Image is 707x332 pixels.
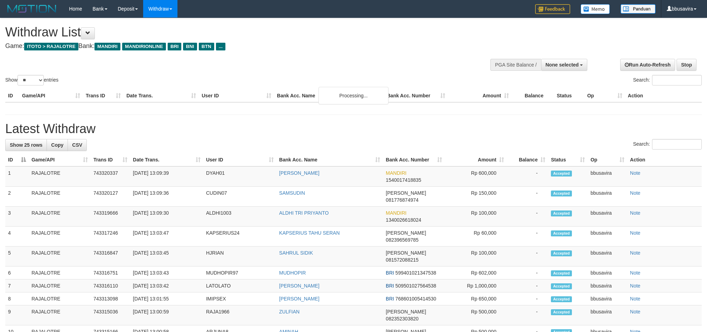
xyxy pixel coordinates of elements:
[445,153,507,166] th: Amount: activate to sort column ascending
[203,207,276,227] td: ALDHI1003
[630,309,640,314] a: Note
[386,237,418,243] span: Copy 082396569785 to clipboard
[203,279,276,292] td: LATOLATO
[630,230,640,236] a: Note
[386,309,426,314] span: [PERSON_NAME]
[507,305,548,325] td: -
[47,139,68,151] a: Copy
[5,292,29,305] td: 8
[551,191,572,196] span: Accepted
[199,43,214,50] span: BTN
[279,190,305,196] a: SAMSUDIN
[588,279,627,292] td: bbusavira
[546,62,579,68] span: None selected
[5,89,19,102] th: ID
[490,59,541,71] div: PGA Site Balance /
[203,247,276,267] td: HJRIAN
[91,187,130,207] td: 743320127
[588,166,627,187] td: bbusavira
[29,166,91,187] td: RAJALOTRE
[279,230,340,236] a: KAPSERIUS TAHU SERAN
[279,210,329,216] a: ALDHI TRI PRIYANTO
[445,292,507,305] td: Rp 650,000
[588,227,627,247] td: bbusavira
[630,283,640,289] a: Note
[276,153,383,166] th: Bank Acc. Name: activate to sort column ascending
[588,187,627,207] td: bbusavira
[621,4,656,14] img: panduan.png
[384,89,448,102] th: Bank Acc. Number
[625,89,702,102] th: Action
[383,153,445,166] th: Bank Acc. Number: activate to sort column ascending
[279,283,320,289] a: [PERSON_NAME]
[203,227,276,247] td: KAPSERIUS24
[551,230,572,236] span: Accepted
[29,292,91,305] td: RAJALOTRE
[507,227,548,247] td: -
[91,305,130,325] td: 743315036
[633,75,702,85] label: Search:
[29,247,91,267] td: RAJALOTRE
[91,227,130,247] td: 743317246
[445,207,507,227] td: Rp 100,000
[5,279,29,292] td: 7
[507,267,548,279] td: -
[130,305,203,325] td: [DATE] 13:00:59
[386,210,406,216] span: MANDIRI
[124,89,199,102] th: Date Trans.
[203,166,276,187] td: DYAH01
[5,187,29,207] td: 2
[83,89,124,102] th: Trans ID
[541,59,588,71] button: None selected
[445,267,507,279] td: Rp 602,000
[5,25,464,39] h1: Withdraw List
[29,207,91,227] td: RAJALOTRE
[507,153,548,166] th: Balance: activate to sort column ascending
[448,89,512,102] th: Amount
[91,207,130,227] td: 743319666
[203,292,276,305] td: IMIPSEX
[5,227,29,247] td: 4
[5,247,29,267] td: 5
[633,139,702,150] label: Search:
[386,177,421,183] span: Copy 1540017418835 to clipboard
[630,210,640,216] a: Note
[5,122,702,136] h1: Latest Withdraw
[445,247,507,267] td: Rp 100,000
[130,267,203,279] td: [DATE] 13:03:43
[279,296,320,302] a: [PERSON_NAME]
[386,316,418,321] span: Copy 082352303820 to clipboard
[279,250,313,256] a: SAHRUL SIDIK
[652,139,702,150] input: Search:
[279,270,306,276] a: MUDHOPIR
[584,89,625,102] th: Op
[216,43,225,50] span: ...
[5,267,29,279] td: 6
[652,75,702,85] input: Search:
[130,279,203,292] td: [DATE] 13:03:42
[581,4,610,14] img: Button%20Memo.svg
[29,305,91,325] td: RAJALOTRE
[445,305,507,325] td: Rp 500,000
[386,230,426,236] span: [PERSON_NAME]
[5,305,29,325] td: 9
[535,4,570,14] img: Feedback.jpg
[386,197,418,203] span: Copy 081776874974 to clipboard
[203,305,276,325] td: RAJA1966
[551,250,572,256] span: Accepted
[630,190,640,196] a: Note
[29,279,91,292] td: RAJALOTRE
[551,270,572,276] span: Accepted
[19,89,83,102] th: Game/API
[588,153,627,166] th: Op: activate to sort column ascending
[507,187,548,207] td: -
[130,247,203,267] td: [DATE] 13:03:45
[91,166,130,187] td: 743320337
[445,279,507,292] td: Rp 1,000,000
[29,267,91,279] td: RAJALOTRE
[588,267,627,279] td: bbusavira
[5,4,58,14] img: MOTION_logo.png
[130,153,203,166] th: Date Trans.: activate to sort column ascending
[551,171,572,177] span: Accepted
[620,59,675,71] a: Run Auto-Refresh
